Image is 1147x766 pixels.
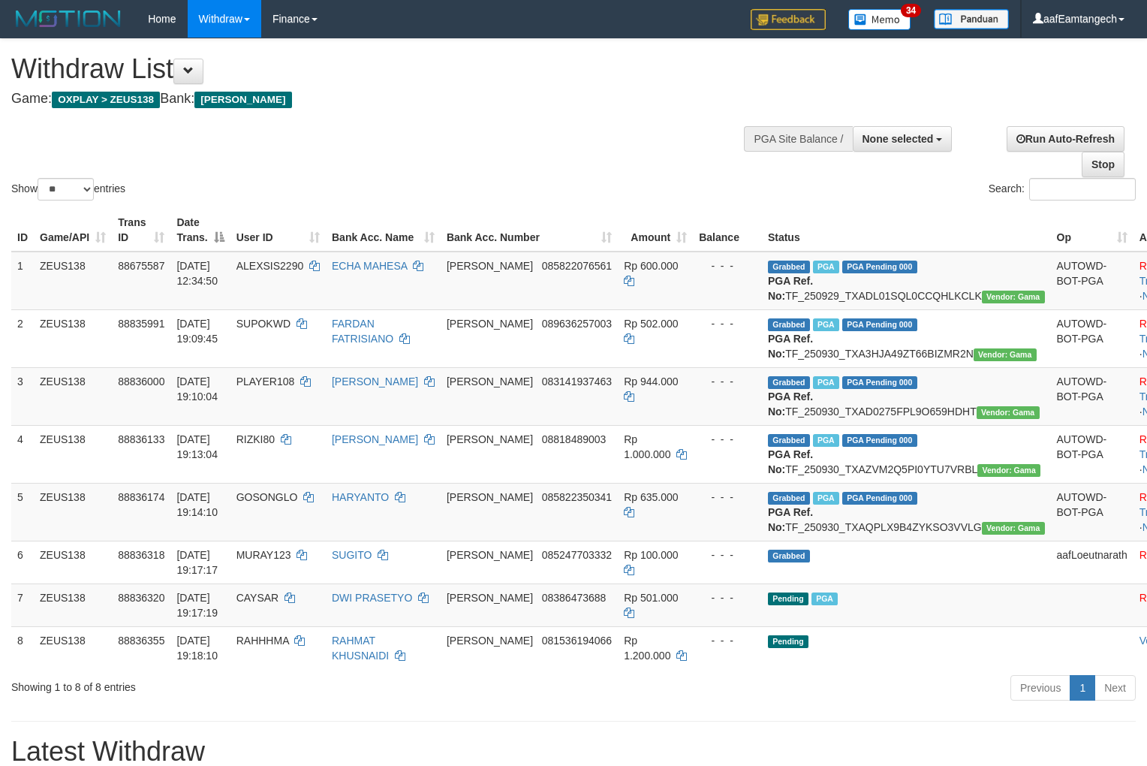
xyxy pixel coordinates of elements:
[768,492,810,505] span: Grabbed
[11,584,34,626] td: 7
[977,464,1040,477] span: Vendor URL: https://trx31.1velocity.biz
[11,252,34,310] td: 1
[447,433,533,445] span: [PERSON_NAME]
[842,376,917,389] span: PGA Pending
[118,433,164,445] span: 88836133
[11,541,34,584] td: 6
[11,8,125,30] img: MOTION_logo.png
[236,260,304,272] span: ALEXSIS2290
[34,584,112,626] td: ZEUS138
[11,309,34,367] td: 2
[170,209,230,252] th: Date Trans.: activate to sort column descending
[447,635,533,647] span: [PERSON_NAME]
[52,92,160,108] span: OXPLAY > ZEUS138
[236,635,289,647] span: RAHHHMA
[11,367,34,425] td: 3
[768,376,810,389] span: Grabbed
[1082,152,1124,177] a: Stop
[813,492,839,505] span: Marked by aafpengsreynich
[118,491,164,503] span: 88836174
[176,318,218,345] span: [DATE] 19:09:45
[768,506,813,533] b: PGA Ref. No:
[813,261,839,273] span: Marked by aafpengsreynich
[11,626,34,669] td: 8
[542,260,612,272] span: Copy 085822076561 to clipboard
[768,261,810,273] span: Grabbed
[768,550,810,562] span: Grabbed
[326,209,441,252] th: Bank Acc. Name: activate to sort column ascending
[624,318,678,330] span: Rp 502.000
[236,592,279,604] span: CAYSAR
[447,491,533,503] span: [PERSON_NAME]
[332,433,418,445] a: [PERSON_NAME]
[118,260,164,272] span: 88675587
[842,492,917,505] span: PGA Pending
[842,318,917,331] span: PGA Pending
[744,126,852,152] div: PGA Site Balance /
[699,316,756,331] div: - - -
[768,635,808,648] span: Pending
[176,260,218,287] span: [DATE] 12:34:50
[699,547,756,562] div: - - -
[332,260,407,272] a: ECHA MAHESA
[768,434,810,447] span: Grabbed
[176,433,218,460] span: [DATE] 19:13:04
[624,260,678,272] span: Rp 600.000
[1051,309,1133,367] td: AUTOWD-BOT-PGA
[768,391,813,418] b: PGA Ref. No:
[118,549,164,561] span: 88836318
[34,252,112,310] td: ZEUS138
[1051,252,1133,310] td: AUTOWD-BOT-PGA
[34,483,112,541] td: ZEUS138
[542,592,607,604] span: Copy 08386473688 to clipboard
[624,635,670,662] span: Rp 1.200.000
[176,375,218,403] span: [DATE] 19:10:04
[11,483,34,541] td: 5
[447,318,533,330] span: [PERSON_NAME]
[624,549,678,561] span: Rp 100.000
[618,209,693,252] th: Amount: activate to sort column ascending
[693,209,762,252] th: Balance
[542,635,612,647] span: Copy 081536194066 to clipboard
[934,9,1009,29] img: panduan.png
[236,549,291,561] span: MURAY123
[230,209,326,252] th: User ID: activate to sort column ascending
[762,483,1051,541] td: TF_250930_TXAQPLX9B4ZYKSO3VVLG
[842,434,917,447] span: PGA Pending
[542,433,607,445] span: Copy 08818489003 to clipboard
[699,432,756,447] div: - - -
[624,491,678,503] span: Rp 635.000
[813,434,839,447] span: Marked by aafpengsreynich
[768,275,813,302] b: PGA Ref. No:
[982,522,1045,535] span: Vendor URL: https://trx31.1velocity.biz
[236,375,295,388] span: PLAYER108
[762,367,1051,425] td: TF_250930_TXAD0275FPL9O659HDHT
[542,549,612,561] span: Copy 085247703332 to clipboard
[853,126,953,152] button: None selected
[332,635,389,662] a: RAHMAT KHUSNAIDI
[1051,483,1133,541] td: AUTOWD-BOT-PGA
[332,592,412,604] a: DWI PRASETYO
[447,260,533,272] span: [PERSON_NAME]
[194,92,291,108] span: [PERSON_NAME]
[1007,126,1124,152] a: Run Auto-Refresh
[34,425,112,483] td: ZEUS138
[332,491,389,503] a: HARYANTO
[236,491,298,503] span: GOSONGLO
[447,549,533,561] span: [PERSON_NAME]
[176,592,218,619] span: [DATE] 19:17:19
[447,375,533,388] span: [PERSON_NAME]
[34,626,112,669] td: ZEUS138
[332,375,418,388] a: [PERSON_NAME]
[977,406,1040,419] span: Vendor URL: https://trx31.1velocity.biz
[176,635,218,662] span: [DATE] 19:18:10
[762,309,1051,367] td: TF_250930_TXA3HJA49ZT66BIZMR2N
[118,635,164,647] span: 88836355
[1070,675,1095,701] a: 1
[34,541,112,584] td: ZEUS138
[768,448,813,475] b: PGA Ref. No:
[699,633,756,648] div: - - -
[118,592,164,604] span: 88836320
[624,433,670,460] span: Rp 1.000.000
[699,258,756,273] div: - - -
